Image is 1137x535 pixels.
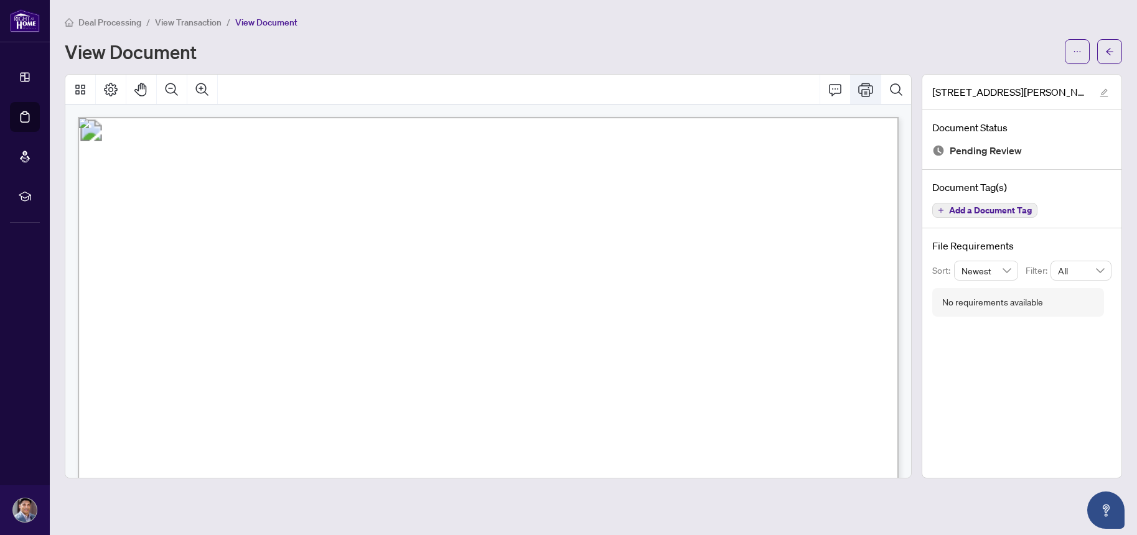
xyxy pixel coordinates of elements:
[1087,491,1125,529] button: Open asap
[65,42,197,62] h1: View Document
[942,295,1043,309] div: No requirements available
[146,15,150,29] li: /
[78,17,141,28] span: Deal Processing
[235,17,297,28] span: View Document
[932,85,1088,100] span: [STREET_ADDRESS][PERSON_NAME] - trade sheet - [DEMOGRAPHIC_DATA] to Review.pdf
[1026,264,1050,277] p: Filter:
[932,120,1111,135] h4: Document Status
[932,144,945,157] img: Document Status
[155,17,222,28] span: View Transaction
[10,9,40,32] img: logo
[1058,261,1104,280] span: All
[938,207,944,213] span: plus
[1105,47,1114,56] span: arrow-left
[1073,47,1082,56] span: ellipsis
[932,238,1111,253] h4: File Requirements
[932,180,1111,195] h4: Document Tag(s)
[1100,88,1108,97] span: edit
[227,15,230,29] li: /
[932,264,954,277] p: Sort:
[65,18,73,27] span: home
[932,203,1037,218] button: Add a Document Tag
[13,498,37,522] img: Profile Icon
[962,261,1011,280] span: Newest
[949,206,1032,215] span: Add a Document Tag
[950,142,1022,159] span: Pending Review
